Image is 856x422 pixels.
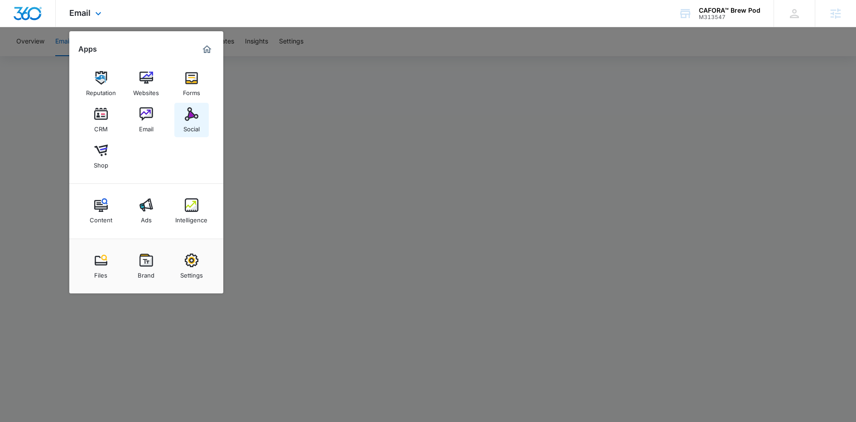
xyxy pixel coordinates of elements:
a: Settings [174,249,209,283]
div: Ads [141,212,152,224]
a: Websites [129,67,164,101]
h2: Apps [78,45,97,53]
div: Settings [180,267,203,279]
a: Intelligence [174,194,209,228]
div: Shop [94,157,108,169]
a: Ads [129,194,164,228]
a: Marketing 360® Dashboard [200,42,214,57]
div: Intelligence [175,212,207,224]
div: Email [139,121,154,133]
div: Websites [133,85,159,96]
div: Social [183,121,200,133]
a: Forms [174,67,209,101]
a: Shop [84,139,118,173]
div: CRM [94,121,108,133]
div: Content [90,212,112,224]
a: Brand [129,249,164,283]
div: Brand [138,267,154,279]
div: Reputation [86,85,116,96]
a: Files [84,249,118,283]
a: CRM [84,103,118,137]
div: account name [699,7,760,14]
a: Reputation [84,67,118,101]
a: Social [174,103,209,137]
div: Files [94,267,107,279]
a: Email [129,103,164,137]
a: Content [84,194,118,228]
div: Forms [183,85,200,96]
span: Email [69,8,91,18]
div: account id [699,14,760,20]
